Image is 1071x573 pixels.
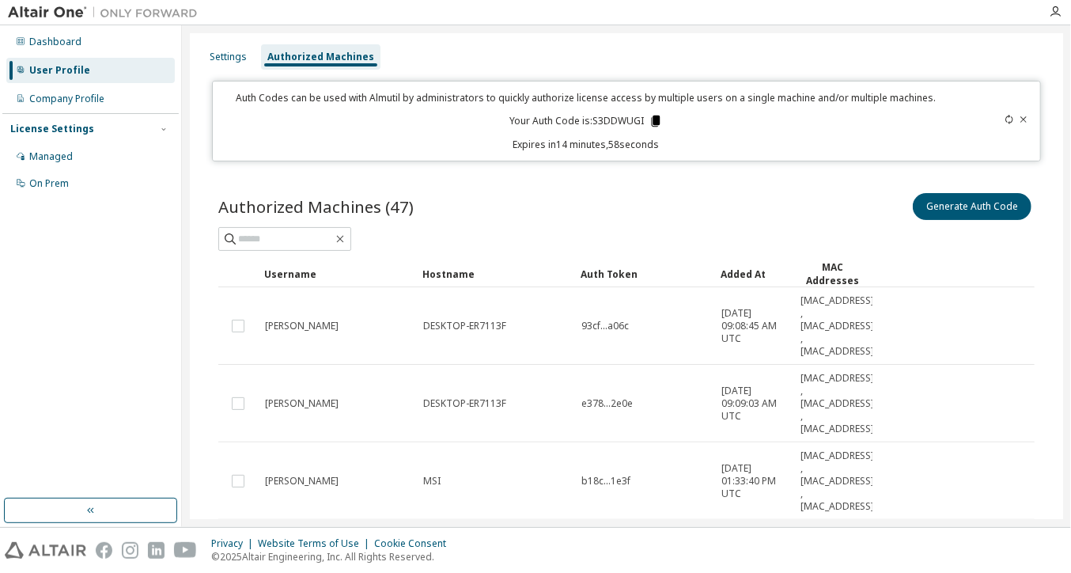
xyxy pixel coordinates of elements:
div: License Settings [10,123,94,135]
div: Settings [210,51,247,63]
span: DESKTOP-ER7113F [423,320,506,332]
div: Privacy [211,537,258,550]
p: Expires in 14 minutes, 58 seconds [222,138,949,151]
span: [PERSON_NAME] [265,320,339,332]
div: Cookie Consent [374,537,456,550]
span: [MAC_ADDRESS] , [MAC_ADDRESS] , [MAC_ADDRESS] [800,294,874,358]
span: [DATE] 01:33:40 PM UTC [721,462,786,500]
span: DESKTOP-ER7113F [423,397,506,410]
div: Username [264,261,410,286]
span: [PERSON_NAME] [265,475,339,488]
span: Authorized Machines (47) [218,195,414,218]
div: Added At [721,261,787,286]
p: Your Auth Code is: S3DDWUGI [509,114,663,128]
div: Authorized Machines [267,51,374,63]
span: [PERSON_NAME] [265,397,339,410]
p: Auth Codes can be used with Almutil by administrators to quickly authorize license access by mult... [222,91,949,104]
div: User Profile [29,64,90,77]
div: Website Terms of Use [258,537,374,550]
img: altair_logo.svg [5,542,86,559]
span: [MAC_ADDRESS] , [MAC_ADDRESS] , [MAC_ADDRESS] [800,450,874,513]
span: 93cf...a06c [581,320,629,332]
div: Hostname [422,261,568,286]
img: Altair One [8,5,206,21]
img: youtube.svg [174,542,197,559]
span: [DATE] 09:09:03 AM UTC [721,385,786,423]
div: MAC Addresses [800,260,866,287]
span: [DATE] 09:08:45 AM UTC [721,307,786,345]
div: Dashboard [29,36,81,48]
p: © 2025 Altair Engineering, Inc. All Rights Reserved. [211,550,456,564]
div: Auth Token [581,261,708,286]
div: Company Profile [29,93,104,105]
button: Generate Auth Code [913,193,1031,220]
span: b18c...1e3f [581,475,630,488]
img: facebook.svg [96,542,112,559]
div: Managed [29,150,73,163]
div: On Prem [29,177,69,190]
span: [MAC_ADDRESS] , [MAC_ADDRESS] , [MAC_ADDRESS] [800,372,874,435]
img: instagram.svg [122,542,138,559]
span: e378...2e0e [581,397,633,410]
img: linkedin.svg [148,542,165,559]
span: MSI [423,475,441,488]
